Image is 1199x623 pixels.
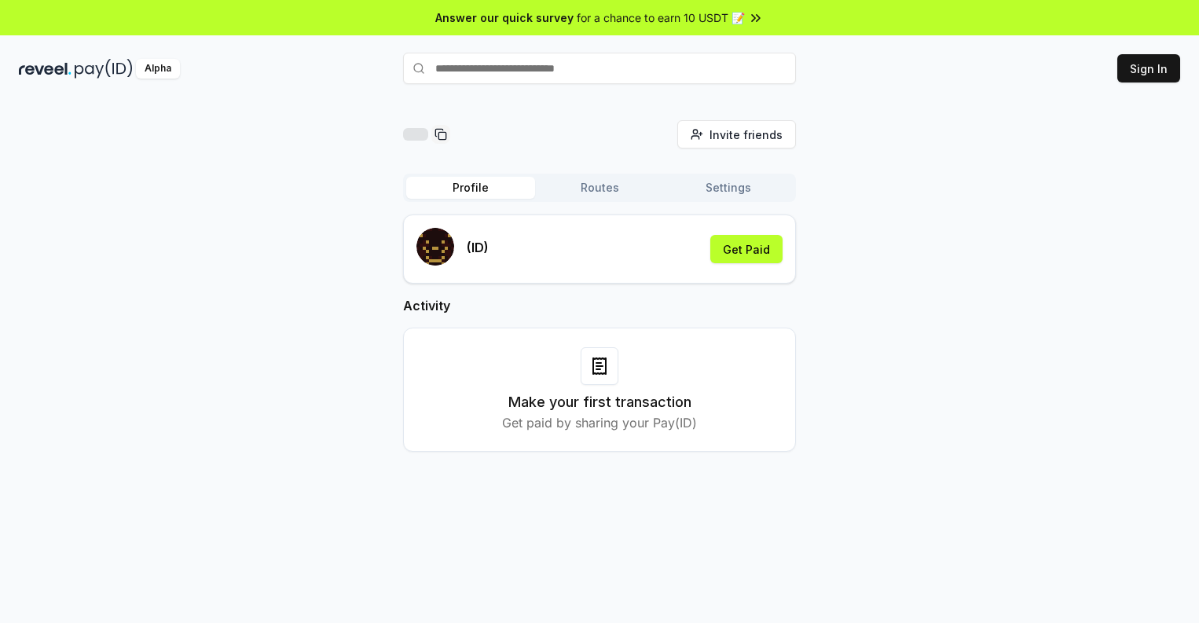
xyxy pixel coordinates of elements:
img: reveel_dark [19,59,71,79]
p: Get paid by sharing your Pay(ID) [502,413,697,432]
button: Settings [664,177,793,199]
span: for a chance to earn 10 USDT 📝 [577,9,745,26]
img: pay_id [75,59,133,79]
h2: Activity [403,296,796,315]
h3: Make your first transaction [508,391,691,413]
span: Invite friends [709,126,783,143]
button: Profile [406,177,535,199]
span: Answer our quick survey [435,9,574,26]
p: (ID) [467,238,489,257]
div: Alpha [136,59,180,79]
button: Invite friends [677,120,796,148]
button: Sign In [1117,54,1180,82]
button: Get Paid [710,235,783,263]
button: Routes [535,177,664,199]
